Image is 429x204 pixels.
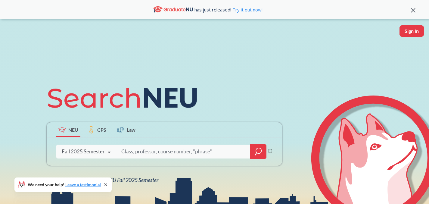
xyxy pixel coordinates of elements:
[399,25,424,37] button: Sign In
[231,7,263,13] a: Try it out now!
[6,25,20,46] a: sandbox logo
[62,177,158,183] span: View all classes for
[62,148,105,155] div: Fall 2025 Semester
[106,177,158,183] span: NEU Fall 2025 Semester
[127,126,135,133] span: Law
[65,182,101,187] a: Leave a testimonial
[68,126,78,133] span: NEU
[194,6,263,13] span: has just released!
[28,183,101,187] span: We need your help!
[250,144,266,159] div: magnifying glass
[6,25,20,44] img: sandbox logo
[97,126,106,133] span: CPS
[255,147,262,156] svg: magnifying glass
[121,145,246,158] input: Class, professor, course number, "phrase"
